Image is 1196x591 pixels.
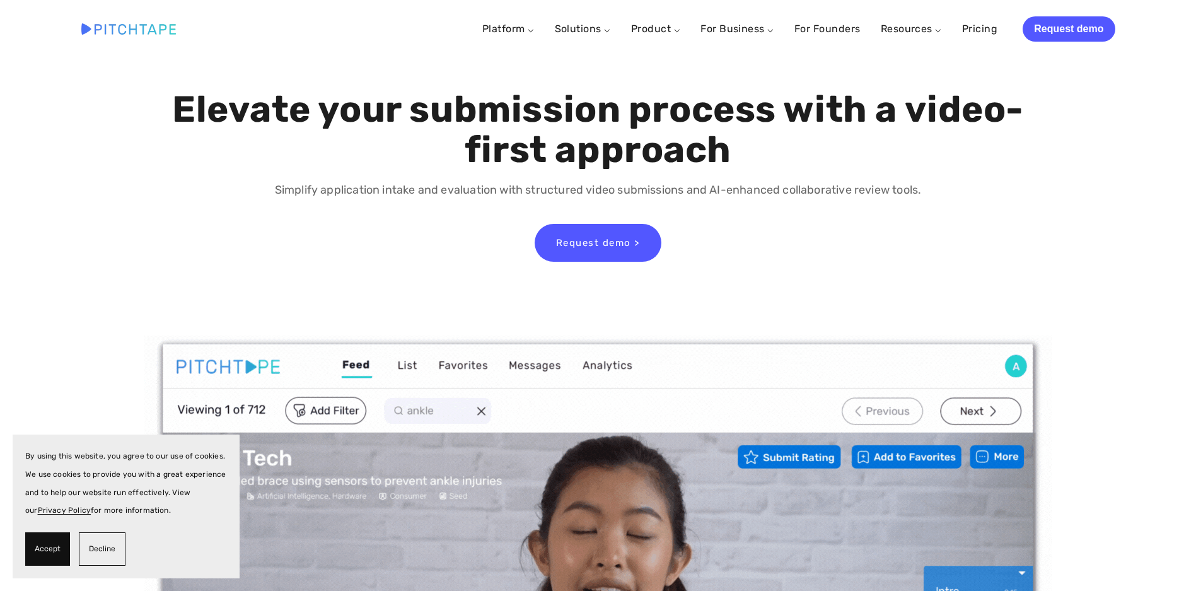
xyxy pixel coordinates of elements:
[631,23,680,35] a: Product ⌵
[79,532,125,566] button: Decline
[794,18,861,40] a: For Founders
[881,23,942,35] a: Resources ⌵
[81,23,176,34] img: Pitchtape | Video Submission Management Software
[169,181,1027,199] p: Simplify application intake and evaluation with structured video submissions and AI-enhanced coll...
[482,23,535,35] a: Platform ⌵
[89,540,115,558] span: Decline
[38,506,91,515] a: Privacy Policy
[169,90,1027,170] h1: Elevate your submission process with a video-first approach
[1133,530,1196,591] iframe: Chat Widget
[25,532,70,566] button: Accept
[700,23,774,35] a: For Business ⌵
[25,447,227,520] p: By using this website, you agree to our use of cookies. We use cookies to provide you with a grea...
[35,540,61,558] span: Accept
[13,435,240,578] section: Cookie banner
[555,23,611,35] a: Solutions ⌵
[1023,16,1115,42] a: Request demo
[535,224,661,262] a: Request demo >
[962,18,997,40] a: Pricing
